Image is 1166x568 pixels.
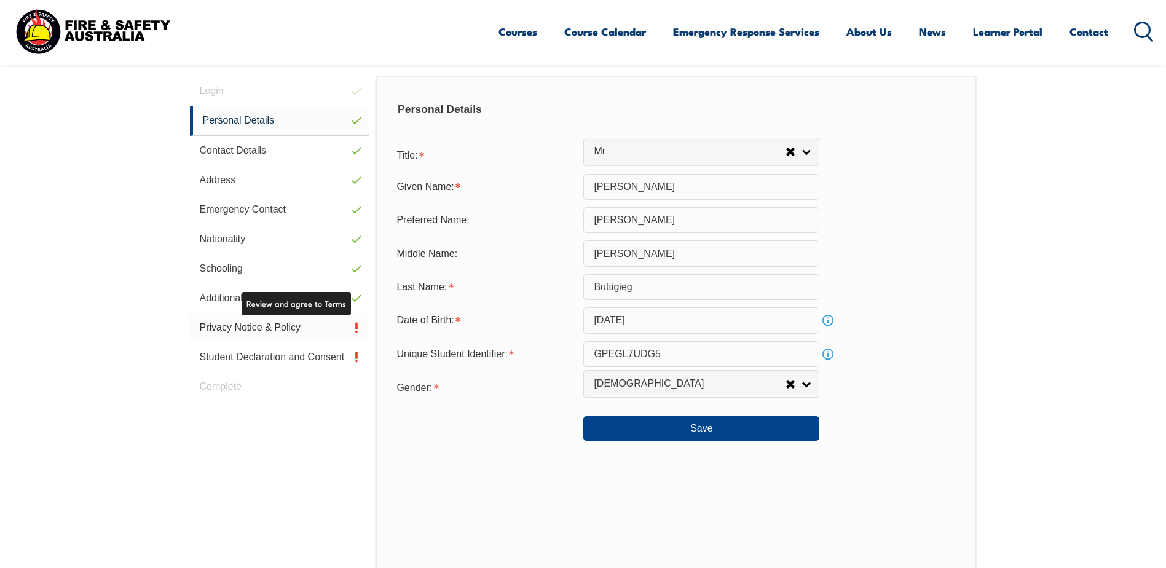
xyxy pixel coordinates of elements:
button: Save [583,416,819,441]
a: Address [190,165,369,195]
a: Emergency Response Services [673,15,819,48]
div: Unique Student Identifier is required. [387,342,583,366]
input: 10 Characters no 1, 0, O or I [583,341,819,367]
a: Nationality [190,224,369,254]
div: Date of Birth is required. [387,309,583,332]
a: Contact Details [190,136,369,165]
a: Learner Portal [973,15,1042,48]
div: Gender is required. [387,374,583,399]
span: [DEMOGRAPHIC_DATA] [594,377,786,390]
a: Info [819,345,837,363]
a: About Us [846,15,892,48]
a: Courses [498,15,537,48]
a: Info [819,312,837,329]
a: Contact [1069,15,1108,48]
a: Student Declaration and Consent [190,342,369,372]
a: Privacy Notice & Policy [190,313,369,342]
a: Schooling [190,254,369,283]
a: Additional Details [190,283,369,313]
div: Last Name is required. [387,275,583,299]
div: Middle Name: [387,242,583,265]
div: Preferred Name: [387,208,583,232]
span: Mr [594,145,786,158]
input: Select Date... [583,307,819,333]
a: News [919,15,946,48]
div: Title is required. [387,142,583,167]
a: Course Calendar [564,15,646,48]
span: Gender: [396,382,432,393]
span: Title: [396,150,417,160]
a: Emergency Contact [190,195,369,224]
div: Given Name is required. [387,175,583,199]
a: Personal Details [190,106,369,136]
div: Personal Details [387,95,965,125]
